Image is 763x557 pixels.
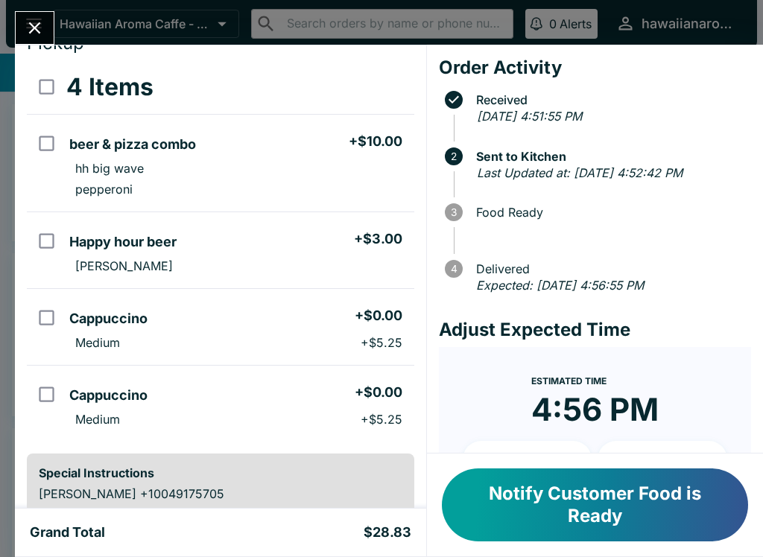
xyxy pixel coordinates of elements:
[30,523,105,541] h5: Grand Total
[442,468,748,541] button: Notify Customer Food is Ready
[75,258,173,273] p: [PERSON_NAME]
[439,319,751,341] h4: Adjust Expected Time
[364,523,411,541] h5: $28.83
[361,335,402,350] p: + $5.25
[469,206,751,219] span: Food Ready
[355,383,402,401] h5: + $0.00
[450,263,457,275] text: 4
[16,12,54,44] button: Close
[598,441,727,478] button: + 20
[476,278,644,293] em: Expected: [DATE] 4:56:55 PM
[531,375,607,386] span: Estimated Time
[39,486,402,501] p: [PERSON_NAME] +10049175705
[75,412,120,427] p: Medium
[477,109,582,124] em: [DATE] 4:51:55 PM
[39,465,402,480] h6: Special Instructions
[27,60,414,442] table: orders table
[75,335,120,350] p: Medium
[477,165,683,180] em: Last Updated at: [DATE] 4:52:42 PM
[469,93,751,106] span: Received
[355,307,402,325] h5: + $0.00
[75,182,133,197] p: pepperoni
[354,230,402,248] h5: + $3.00
[469,262,751,276] span: Delivered
[463,441,592,478] button: + 10
[69,136,196,153] h5: beer & pizza combo
[451,206,457,218] text: 3
[349,133,402,150] h5: + $10.00
[66,72,153,102] h3: 4 Items
[469,150,751,163] span: Sent to Kitchen
[531,390,659,429] time: 4:56 PM
[69,386,148,404] h5: Cappuccino
[361,412,402,427] p: + $5.25
[451,150,457,162] text: 2
[69,233,177,251] h5: Happy hour beer
[69,310,148,328] h5: Cappuccino
[439,57,751,79] h4: Order Activity
[75,161,144,176] p: hh big wave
